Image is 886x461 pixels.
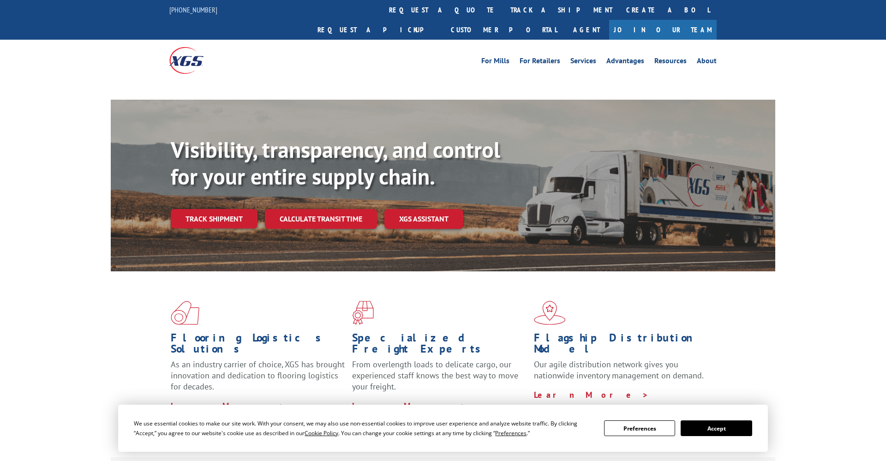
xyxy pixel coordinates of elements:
a: Advantages [606,57,644,67]
img: xgs-icon-focused-on-flooring-red [352,301,374,325]
h1: Specialized Freight Experts [352,332,527,359]
img: xgs-icon-total-supply-chain-intelligence-red [171,301,199,325]
button: Accept [681,420,752,436]
h1: Flagship Distribution Model [534,332,708,359]
button: Preferences [604,420,675,436]
h1: Flooring Logistics Solutions [171,332,345,359]
a: Learn More > [171,401,286,411]
span: Preferences [495,429,527,437]
a: Learn More > [352,401,467,411]
b: Visibility, transparency, and control for your entire supply chain. [171,135,500,191]
a: Learn More > [534,389,649,400]
a: XGS ASSISTANT [384,209,463,229]
a: Request a pickup [311,20,444,40]
a: Join Our Team [609,20,717,40]
div: We use essential cookies to make our site work. With your consent, we may also use non-essential ... [134,419,593,438]
div: Cookie Consent Prompt [118,405,768,452]
a: Resources [654,57,687,67]
a: Track shipment [171,209,257,228]
a: For Mills [481,57,509,67]
a: Services [570,57,596,67]
p: From overlength loads to delicate cargo, our experienced staff knows the best way to move your fr... [352,359,527,400]
a: About [697,57,717,67]
span: Cookie Policy [305,429,338,437]
img: xgs-icon-flagship-distribution-model-red [534,301,566,325]
a: [PHONE_NUMBER] [169,5,217,14]
span: Our agile distribution network gives you nationwide inventory management on demand. [534,359,704,381]
a: Agent [564,20,609,40]
span: As an industry carrier of choice, XGS has brought innovation and dedication to flooring logistics... [171,359,345,392]
a: For Retailers [520,57,560,67]
a: Calculate transit time [265,209,377,229]
a: Customer Portal [444,20,564,40]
